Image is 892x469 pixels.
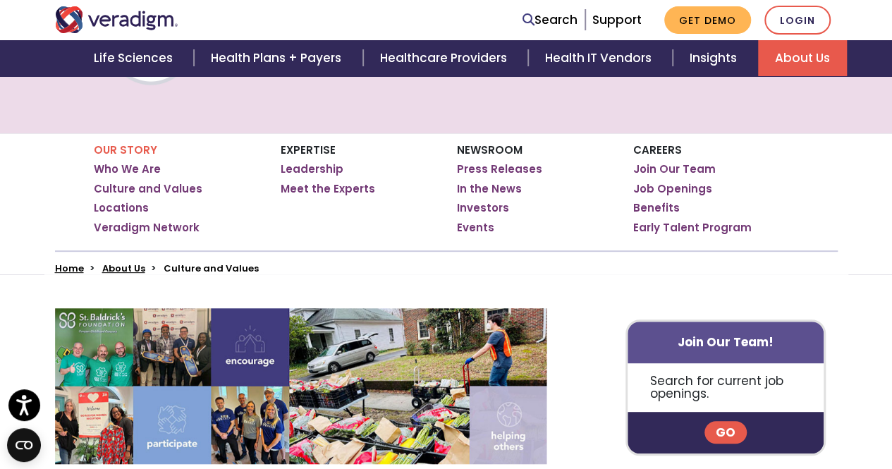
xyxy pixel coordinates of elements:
[194,40,362,76] a: Health Plans + Payers
[457,221,494,235] a: Events
[281,182,375,196] a: Meet the Experts
[55,6,178,33] img: Veradigm logo
[764,6,831,35] a: Login
[457,182,522,196] a: In the News
[7,428,41,462] button: Open CMP widget
[664,6,751,34] a: Get Demo
[633,201,680,215] a: Benefits
[94,182,202,196] a: Culture and Values
[281,162,343,176] a: Leadership
[55,262,84,275] a: Home
[673,40,758,76] a: Insights
[528,40,673,76] a: Health IT Vendors
[457,201,509,215] a: Investors
[592,11,642,28] a: Support
[633,182,712,196] a: Job Openings
[633,221,752,235] a: Early Talent Program
[102,262,145,275] a: About Us
[628,363,824,412] p: Search for current job openings.
[758,40,847,76] a: About Us
[704,421,747,444] a: Go
[633,162,716,176] a: Join Our Team
[363,40,528,76] a: Healthcare Providers
[94,221,200,235] a: Veradigm Network
[678,334,774,351] strong: Join Our Team!
[457,162,542,176] a: Press Releases
[94,201,149,215] a: Locations
[94,162,161,176] a: Who We Are
[523,11,578,30] a: Search
[77,40,194,76] a: Life Sciences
